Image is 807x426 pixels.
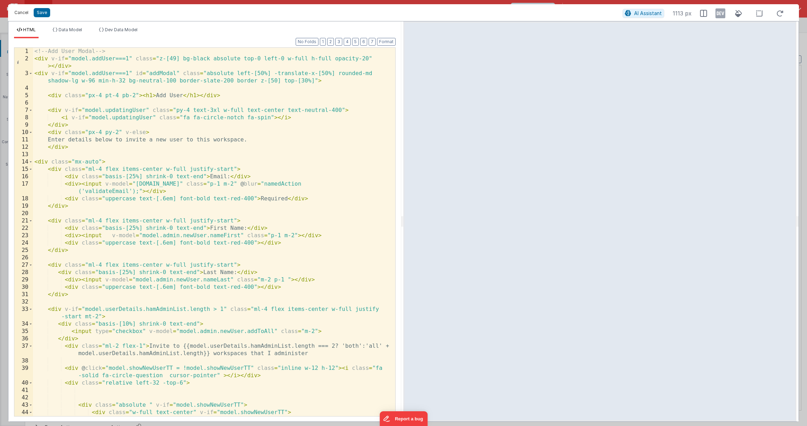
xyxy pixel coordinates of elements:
[14,136,33,144] div: 11
[360,38,367,46] button: 6
[14,92,33,99] div: 5
[335,38,342,46] button: 3
[14,276,33,284] div: 29
[14,291,33,298] div: 31
[14,114,33,121] div: 8
[14,107,33,114] div: 7
[14,239,33,247] div: 24
[14,284,33,291] div: 30
[14,158,33,166] div: 14
[369,38,376,46] button: 7
[327,38,334,46] button: 2
[14,99,33,107] div: 6
[14,365,33,379] div: 39
[14,409,33,416] div: 44
[14,320,33,328] div: 34
[14,254,33,261] div: 26
[14,173,33,180] div: 16
[673,9,692,18] span: 1113 px
[296,38,318,46] button: No Folds
[14,306,33,320] div: 33
[14,55,33,70] div: 2
[11,8,32,18] button: Cancel
[14,202,33,210] div: 19
[23,27,36,32] span: HTML
[14,387,33,394] div: 41
[14,232,33,239] div: 23
[14,261,33,269] div: 27
[59,27,82,32] span: Data Model
[14,342,33,357] div: 37
[377,38,396,46] button: Format
[14,144,33,151] div: 12
[14,394,33,401] div: 42
[14,121,33,129] div: 9
[14,217,33,225] div: 21
[14,180,33,195] div: 17
[14,151,33,158] div: 13
[623,9,664,18] button: AI Assistant
[14,166,33,173] div: 15
[14,129,33,136] div: 10
[14,401,33,409] div: 43
[14,210,33,217] div: 20
[34,8,50,17] button: Save
[14,195,33,202] div: 18
[379,411,428,426] iframe: Marker.io feedback button
[14,269,33,276] div: 28
[320,38,326,46] button: 1
[14,247,33,254] div: 25
[14,70,33,85] div: 3
[14,48,33,55] div: 1
[14,379,33,387] div: 40
[14,225,33,232] div: 22
[14,335,33,342] div: 36
[634,10,662,16] span: AI Assistant
[352,38,359,46] button: 5
[14,357,33,365] div: 38
[105,27,137,32] span: Dev Data Model
[14,298,33,306] div: 32
[14,85,33,92] div: 4
[344,38,351,46] button: 4
[14,328,33,335] div: 35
